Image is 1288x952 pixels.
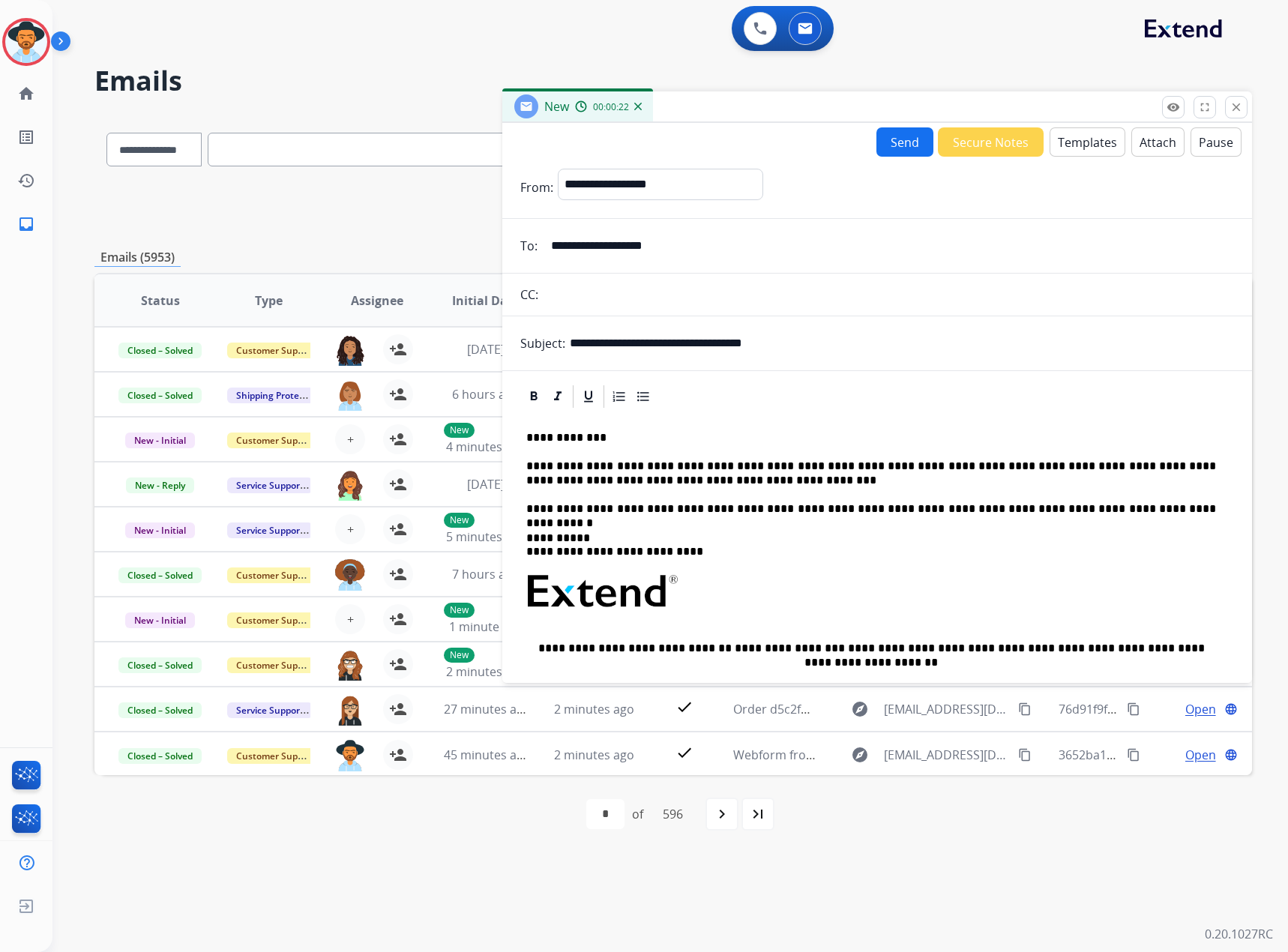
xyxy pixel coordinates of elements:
[227,522,313,538] span: Service Support
[94,248,181,267] p: Emails (5953)
[733,747,1166,763] span: Webform from [PERSON_NAME][EMAIL_ADDRESS][DOMAIN_NAME] on [DATE]
[17,215,35,233] mat-icon: inbox
[851,746,869,764] mat-icon: explore
[523,385,545,408] div: Bold
[884,746,1011,764] span: [EMAIL_ADDRESS][DOMAIN_NAME]
[876,127,933,157] button: Send
[255,292,283,310] span: Type
[335,469,365,501] img: agent-avatar
[444,513,475,528] p: New
[227,567,325,583] span: Customer Support
[446,663,526,680] span: 2 minutes ago
[347,430,354,448] span: +
[938,127,1044,157] button: Secure Notes
[520,237,538,255] p: To:
[118,702,202,718] span: Closed – Solved
[227,702,313,718] span: Service Support
[389,565,407,583] mat-icon: person_add
[94,66,1252,96] h2: Emails
[1127,748,1140,762] mat-icon: content_copy
[1059,701,1282,717] span: 76d91f9f-e395-43d5-b01b-fa7dfb90bc47
[227,657,325,673] span: Customer Support
[608,385,631,408] div: Ordered List
[1198,100,1212,114] mat-icon: fullscreen
[389,700,407,718] mat-icon: person_add
[17,128,35,146] mat-icon: list_alt
[335,604,365,634] button: +
[17,85,35,103] mat-icon: home
[5,21,47,63] img: avatar
[227,477,313,493] span: Service Support
[227,343,325,358] span: Customer Support
[1205,925,1273,943] p: 0.20.1027RC
[389,385,407,403] mat-icon: person_add
[347,520,354,538] span: +
[520,286,538,304] p: CC:
[389,520,407,538] mat-icon: person_add
[851,700,869,718] mat-icon: explore
[141,292,180,310] span: Status
[884,700,1011,718] span: [EMAIL_ADDRESS][DOMAIN_NAME]
[520,178,553,196] p: From:
[1018,702,1032,716] mat-icon: content_copy
[389,610,407,628] mat-icon: person_add
[544,98,569,115] span: New
[335,514,365,544] button: +
[389,746,407,764] mat-icon: person_add
[675,744,693,762] mat-icon: check
[351,292,403,310] span: Assignee
[444,648,475,663] p: New
[1191,127,1242,157] button: Pause
[347,610,354,628] span: +
[118,748,202,764] span: Closed – Solved
[651,799,695,829] div: 596
[335,379,365,411] img: agent-avatar
[467,341,505,358] span: [DATE]
[1018,748,1032,762] mat-icon: content_copy
[1224,702,1238,716] mat-icon: language
[444,423,475,438] p: New
[444,603,475,618] p: New
[554,747,634,763] span: 2 minutes ago
[118,567,202,583] span: Closed – Solved
[749,805,767,823] mat-icon: last_page
[632,805,643,823] div: of
[17,172,35,190] mat-icon: history
[1131,127,1185,157] button: Attach
[1185,700,1216,718] span: Open
[118,657,202,673] span: Closed – Solved
[547,385,569,408] div: Italic
[335,740,365,771] img: agent-avatar
[335,559,365,591] img: agent-avatar
[125,522,195,538] span: New - Initial
[118,388,202,403] span: Closed – Solved
[577,385,600,408] div: Underline
[449,618,523,635] span: 1 minute ago
[389,655,407,673] mat-icon: person_add
[1050,127,1125,157] button: Templates
[227,748,325,764] span: Customer Support
[1167,100,1180,114] mat-icon: remove_red_eye
[1230,100,1243,114] mat-icon: close
[389,430,407,448] mat-icon: person_add
[335,424,365,454] button: +
[335,694,365,726] img: agent-avatar
[452,566,520,582] span: 7 hours ago
[675,698,693,716] mat-icon: check
[632,385,654,408] div: Bullet List
[446,528,526,545] span: 5 minutes ago
[520,334,565,352] p: Subject:
[444,747,531,763] span: 45 minutes ago
[452,386,520,403] span: 6 hours ago
[444,701,531,717] span: 27 minutes ago
[713,805,731,823] mat-icon: navigate_next
[593,101,629,113] span: 00:00:22
[125,612,195,628] span: New - Initial
[1224,748,1238,762] mat-icon: language
[118,343,202,358] span: Closed – Solved
[554,701,634,717] span: 2 minutes ago
[126,477,194,493] span: New - Reply
[1127,702,1140,716] mat-icon: content_copy
[227,388,330,403] span: Shipping Protection
[1185,746,1216,764] span: Open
